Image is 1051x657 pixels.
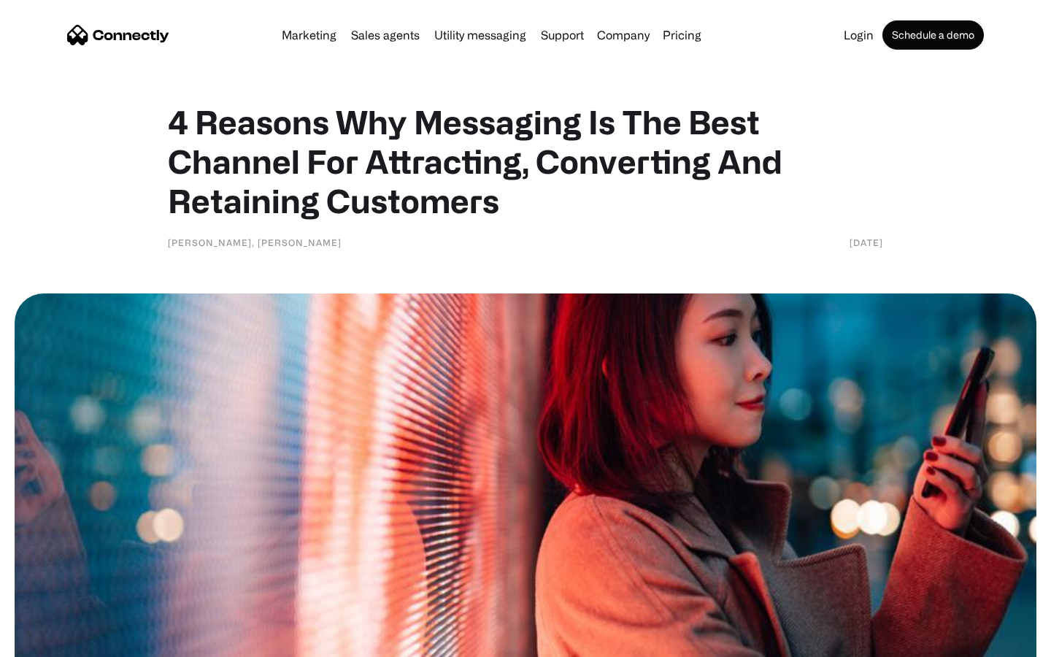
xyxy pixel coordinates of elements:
a: Schedule a demo [882,20,984,50]
div: Company [597,25,650,45]
aside: Language selected: English [15,631,88,652]
a: Login [838,29,879,41]
ul: Language list [29,631,88,652]
a: Utility messaging [428,29,532,41]
div: [PERSON_NAME], [PERSON_NAME] [168,235,342,250]
h1: 4 Reasons Why Messaging Is The Best Channel For Attracting, Converting And Retaining Customers [168,102,883,220]
a: Pricing [657,29,707,41]
div: [DATE] [850,235,883,250]
a: Support [535,29,590,41]
a: Marketing [276,29,342,41]
a: Sales agents [345,29,426,41]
